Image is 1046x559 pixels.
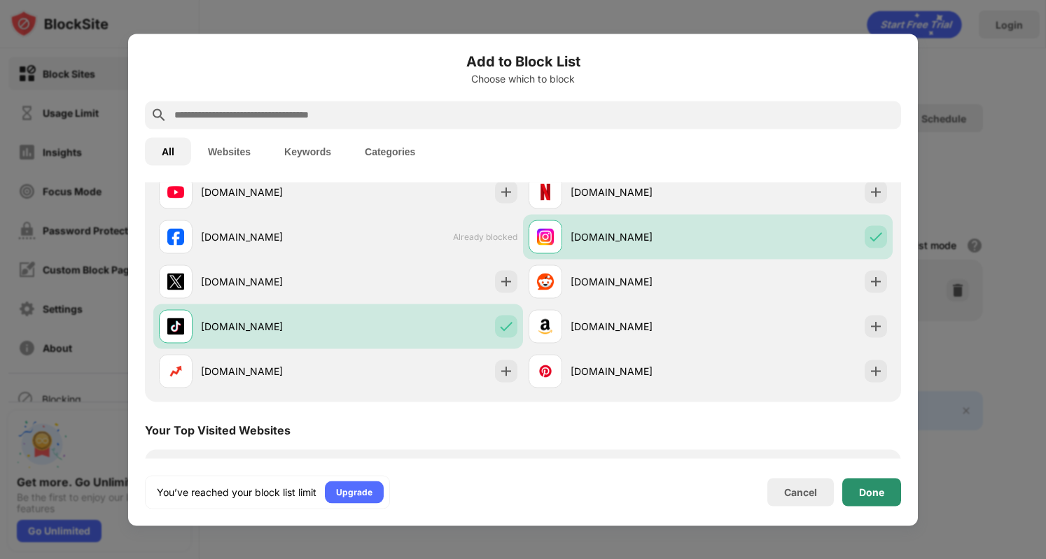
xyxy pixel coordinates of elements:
[348,137,432,165] button: Categories
[453,232,517,242] span: Already blocked
[145,137,191,165] button: All
[537,318,554,334] img: favicons
[201,319,338,334] div: [DOMAIN_NAME]
[167,318,184,334] img: favicons
[537,273,554,290] img: favicons
[167,362,184,379] img: favicons
[571,274,708,289] div: [DOMAIN_NAME]
[191,137,267,165] button: Websites
[167,228,184,245] img: favicons
[157,485,316,499] div: You’ve reached your block list limit
[537,228,554,245] img: favicons
[201,229,338,244] div: [DOMAIN_NAME]
[201,185,338,199] div: [DOMAIN_NAME]
[537,362,554,379] img: favicons
[201,274,338,289] div: [DOMAIN_NAME]
[151,106,167,123] img: search.svg
[201,364,338,378] div: [DOMAIN_NAME]
[859,486,884,497] div: Done
[145,73,901,84] div: Choose which to block
[167,183,184,200] img: favicons
[571,364,708,378] div: [DOMAIN_NAME]
[267,137,348,165] button: Keywords
[336,485,372,499] div: Upgrade
[145,50,901,71] h6: Add to Block List
[537,183,554,200] img: favicons
[571,229,708,244] div: [DOMAIN_NAME]
[571,319,708,334] div: [DOMAIN_NAME]
[784,486,817,498] div: Cancel
[145,423,291,437] div: Your Top Visited Websites
[571,185,708,199] div: [DOMAIN_NAME]
[167,273,184,290] img: favicons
